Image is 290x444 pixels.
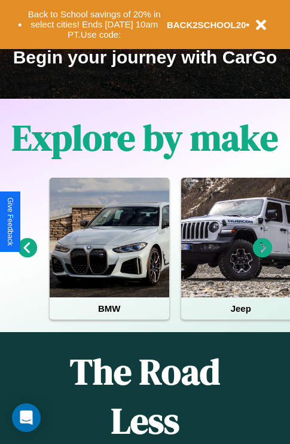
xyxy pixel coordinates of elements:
h1: Explore by make [12,113,278,162]
b: BACK2SCHOOL20 [167,20,246,30]
div: Give Feedback [6,197,14,246]
button: Back to School savings of 20% in select cities! Ends [DATE] 10am PT.Use code: [22,6,167,43]
h4: BMW [50,297,169,320]
div: Open Intercom Messenger [12,403,41,432]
